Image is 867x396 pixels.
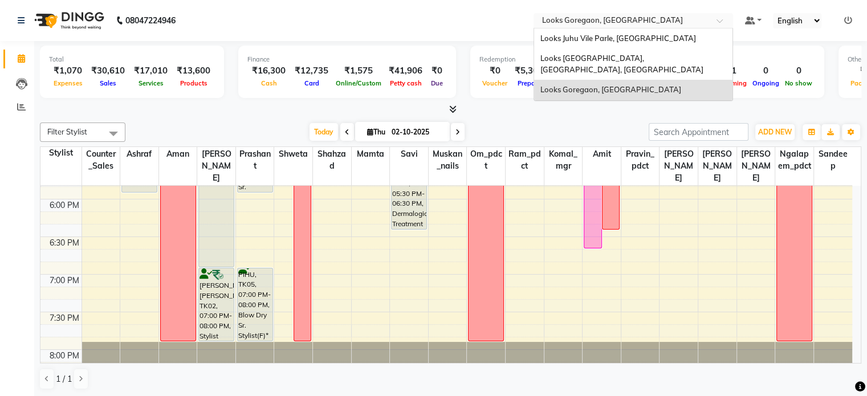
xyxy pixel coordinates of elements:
span: Expenses [51,79,86,87]
span: Counter_Sales [82,147,120,173]
div: 8:00 PM [47,350,82,362]
span: Looks [GEOGRAPHIC_DATA], [GEOGRAPHIC_DATA], [GEOGRAPHIC_DATA] [540,54,703,74]
span: Filter Stylist [47,127,87,136]
div: Finance [247,55,447,64]
span: Savi [390,147,428,161]
span: Sales [97,79,119,87]
span: Thu [364,128,388,136]
span: [PERSON_NAME] [737,147,775,185]
span: Online/Custom [333,79,384,87]
button: ADD NEW [755,124,795,140]
span: Services [136,79,166,87]
div: ₹16,300 [247,64,290,77]
ng-dropdown-panel: Options list [534,28,733,101]
div: Redemption [479,55,641,64]
b: 08047224946 [125,5,176,36]
span: Ram_pdct [506,147,544,173]
div: ₹30,610 [87,64,129,77]
span: Prashant [236,147,274,173]
div: ₹1,070 [49,64,87,77]
div: [PERSON_NAME] [PERSON_NAME], TK02, 07:00 PM-08:00 PM, Stylist Cut(M) [199,268,234,341]
span: Products [177,79,210,87]
div: ₹5,300 [510,64,548,77]
div: 6:30 PM [47,237,82,249]
img: logo [29,5,107,36]
span: 1 / 1 [56,373,72,385]
div: Stylist [40,147,82,159]
span: Petty cash [387,79,425,87]
div: Appointment [674,55,815,64]
div: 0 [782,64,815,77]
div: ₹12,735 [290,64,333,77]
input: 2025-10-02 [388,124,445,141]
div: PIHU, TK05, 07:00 PM-08:00 PM, Blow Dry Sr. Stylist(F)* [238,268,272,341]
span: Ongoing [750,79,782,87]
span: Shweta [274,147,312,161]
div: 7:00 PM [47,275,82,287]
span: [PERSON_NAME] [698,147,736,185]
div: ₹0 [479,64,510,77]
div: 6:00 PM [47,199,82,211]
span: Voucher [479,79,510,87]
span: [PERSON_NAME] [660,147,698,185]
span: Card [302,79,322,87]
span: ADD NEW [758,128,792,136]
span: Prepaid [515,79,544,87]
div: Total [49,55,215,64]
span: Pravin_pdct [621,147,660,173]
span: Ngalapem_pdct [775,147,813,173]
span: Today [310,123,338,141]
span: Komal_mgr [544,147,583,173]
div: ₹41,906 [384,64,427,77]
span: muskan_nails [429,147,467,173]
span: Looks Goregaon, [GEOGRAPHIC_DATA] [540,85,681,94]
span: Mamta [352,147,390,161]
div: ₹13,600 [172,64,215,77]
input: Search Appointment [649,123,748,141]
div: ₹17,010 [129,64,172,77]
span: Sandeep [814,147,852,173]
span: Shahzad [313,147,351,173]
span: Due [428,79,446,87]
span: Looks Juhu Vile Parle, [GEOGRAPHIC_DATA] [540,34,695,43]
div: 7:30 PM [47,312,82,324]
div: 0 [750,64,782,77]
span: Aman [159,147,197,161]
span: Cash [258,79,280,87]
span: Ashraf [120,147,158,161]
div: ₹1,575 [333,64,384,77]
span: No show [782,79,815,87]
div: ₹0 [427,64,447,77]
span: Amit [583,147,621,161]
div: [PERSON_NAME], TK16, 05:30 PM-06:30 PM, Dermalogica Treatment Facial(M) [392,156,426,229]
span: [PERSON_NAME] [197,147,235,185]
span: om_pdct [467,147,505,173]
